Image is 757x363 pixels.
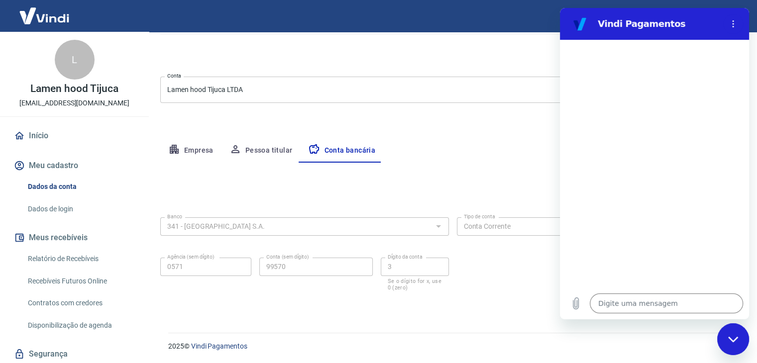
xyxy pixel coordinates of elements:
[160,77,745,103] div: Lamen hood Tijuca LTDA
[388,253,423,261] label: Dígito da conta
[24,315,137,336] a: Disponibilização de agenda
[12,0,77,31] img: Vindi
[388,278,442,291] p: Se o dígito for x, use 0 (zero)
[560,8,749,319] iframe: Janela de mensagens
[24,271,137,291] a: Recebíveis Futuros Online
[12,155,137,177] button: Meu cadastro
[19,98,129,108] p: [EMAIL_ADDRESS][DOMAIN_NAME]
[464,213,495,220] label: Tipo de conta
[30,84,118,94] p: Lamen hood Tijuca
[12,125,137,147] a: Início
[168,341,733,352] p: 2025 ©
[717,323,749,355] iframe: Botão para abrir a janela de mensagens, conversa em andamento
[300,139,383,163] button: Conta bancária
[24,293,137,313] a: Contratos com credores
[221,139,301,163] button: Pessoa titular
[709,7,745,25] button: Sair
[167,213,182,220] label: Banco
[167,72,181,80] label: Conta
[24,177,137,197] a: Dados da conta
[167,253,215,261] label: Agência (sem dígito)
[266,253,309,261] label: Conta (sem dígito)
[55,40,95,80] div: L
[24,249,137,269] a: Relatório de Recebíveis
[24,199,137,219] a: Dados de login
[191,342,247,350] a: Vindi Pagamentos
[12,227,137,249] button: Meus recebíveis
[160,139,221,163] button: Empresa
